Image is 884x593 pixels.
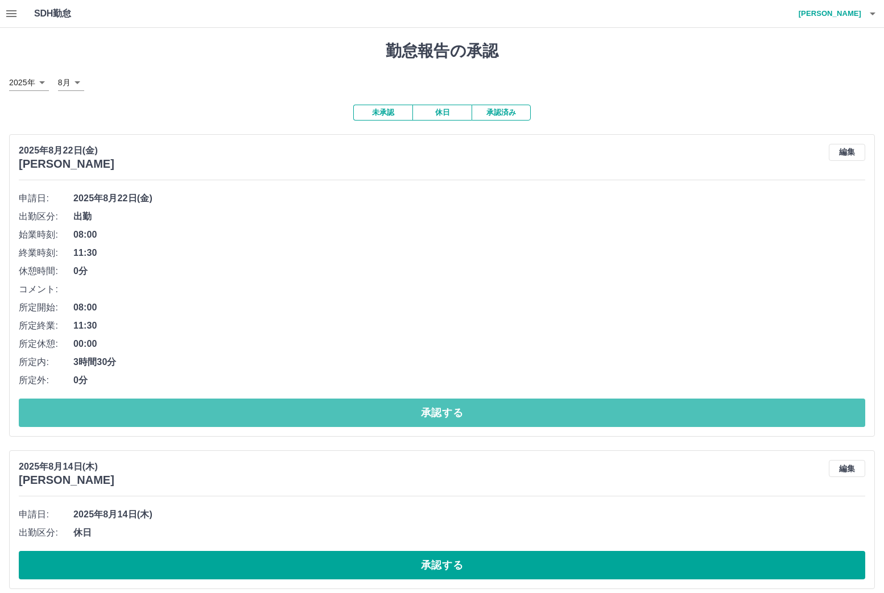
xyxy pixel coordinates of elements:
[19,264,73,278] span: 休憩時間:
[353,105,412,121] button: 未承認
[19,192,73,205] span: 申請日:
[19,508,73,521] span: 申請日:
[19,228,73,242] span: 始業時刻:
[73,319,865,333] span: 11:30
[19,301,73,314] span: 所定開始:
[19,210,73,223] span: 出勤区分:
[9,42,875,61] h1: 勤怠報告の承認
[73,526,865,540] span: 休日
[19,246,73,260] span: 終業時刻:
[73,210,865,223] span: 出勤
[19,157,114,171] h3: [PERSON_NAME]
[19,374,73,387] span: 所定外:
[19,144,114,157] p: 2025年8月22日(金)
[19,399,865,427] button: 承認する
[73,192,865,205] span: 2025年8月22日(金)
[19,319,73,333] span: 所定終業:
[829,144,865,161] button: 編集
[73,301,865,314] span: 08:00
[73,246,865,260] span: 11:30
[73,374,865,387] span: 0分
[58,74,84,91] div: 8月
[9,74,49,91] div: 2025年
[19,337,73,351] span: 所定休憩:
[412,105,472,121] button: 休日
[73,264,865,278] span: 0分
[19,474,114,487] h3: [PERSON_NAME]
[73,355,865,369] span: 3時間30分
[19,460,114,474] p: 2025年8月14日(木)
[73,337,865,351] span: 00:00
[73,508,865,521] span: 2025年8月14日(木)
[73,228,865,242] span: 08:00
[19,526,73,540] span: 出勤区分:
[472,105,531,121] button: 承認済み
[19,551,865,579] button: 承認する
[19,283,73,296] span: コメント:
[19,355,73,369] span: 所定内:
[829,460,865,477] button: 編集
